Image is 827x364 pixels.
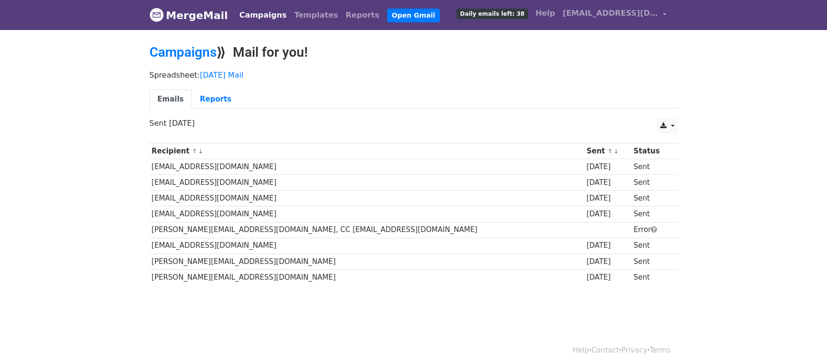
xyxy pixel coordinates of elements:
a: Campaigns [149,44,217,60]
a: Terms [649,346,670,354]
div: [DATE] [587,209,629,220]
td: [PERSON_NAME][EMAIL_ADDRESS][DOMAIN_NAME] [149,269,585,285]
img: MergeMail logo [149,8,164,22]
a: Reports [342,6,383,25]
a: Help [532,4,559,23]
a: ↑ [608,148,613,155]
td: [EMAIL_ADDRESS][DOMAIN_NAME] [149,175,585,191]
p: Spreadsheet: [149,70,678,80]
div: [DATE] [587,193,629,204]
a: MergeMail [149,5,228,25]
td: [EMAIL_ADDRESS][DOMAIN_NAME] [149,238,585,253]
a: Privacy [621,346,647,354]
td: [EMAIL_ADDRESS][DOMAIN_NAME] [149,191,585,206]
div: [DATE] [587,256,629,267]
a: [DATE] Mail [200,71,244,80]
a: Help [573,346,589,354]
div: [DATE] [587,272,629,283]
span: [EMAIL_ADDRESS][DOMAIN_NAME] [563,8,658,19]
a: Templates [290,6,342,25]
a: Campaigns [236,6,290,25]
a: Reports [192,90,239,109]
th: Recipient [149,143,585,159]
td: Sent [631,175,672,191]
td: Sent [631,206,672,222]
td: Sent [631,159,672,175]
a: Open Gmail [387,9,440,22]
span: Daily emails left: 38 [457,9,528,19]
a: [EMAIL_ADDRESS][DOMAIN_NAME] [559,4,670,26]
h2: ⟫ Mail for you! [149,44,678,61]
td: [EMAIL_ADDRESS][DOMAIN_NAME] [149,206,585,222]
a: Contact [591,346,619,354]
a: Daily emails left: 38 [453,4,531,23]
td: [EMAIL_ADDRESS][DOMAIN_NAME] [149,159,585,175]
td: Sent [631,269,672,285]
a: Emails [149,90,192,109]
a: ↓ [198,148,203,155]
td: Sent [631,253,672,269]
a: ↑ [192,148,197,155]
div: [DATE] [587,240,629,251]
td: Sent [631,238,672,253]
td: Error [631,222,672,238]
div: [DATE] [587,162,629,172]
th: Status [631,143,672,159]
p: Sent [DATE] [149,118,678,128]
a: ↓ [614,148,619,155]
th: Sent [584,143,631,159]
td: [PERSON_NAME][EMAIL_ADDRESS][DOMAIN_NAME], CC [EMAIL_ADDRESS][DOMAIN_NAME] [149,222,585,238]
td: Sent [631,191,672,206]
div: [DATE] [587,177,629,188]
td: [PERSON_NAME][EMAIL_ADDRESS][DOMAIN_NAME] [149,253,585,269]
